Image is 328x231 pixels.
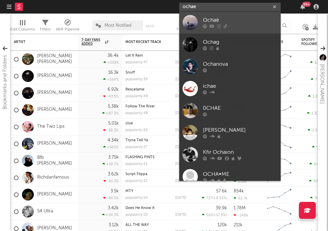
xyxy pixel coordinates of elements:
[203,38,277,46] div: Ochag
[125,71,135,75] a: Snuff
[111,189,119,193] div: 3.5k
[175,145,186,149] div: [DATE]
[175,111,186,115] div: [DATE]
[125,189,186,193] div: MTY
[125,54,143,58] a: Let It Rain
[125,223,186,227] div: ALL THE WAY
[125,40,176,44] div: Most Recent Track
[103,128,119,132] div: -38.3 %
[202,213,227,217] div: ( )
[125,206,186,210] div: Does He Know It
[125,206,155,210] a: Does He Know It
[125,105,186,108] div: Follow The River
[109,223,119,227] div: 3.12k
[216,206,227,210] div: 39.9k
[202,196,227,200] div: ( )
[56,17,79,37] div: A&R Pipeline
[125,122,133,125] a: clue
[37,124,65,130] a: The Two Lips
[175,128,186,132] div: [DATE]
[203,148,277,156] div: Kfir Ochaion
[40,17,51,37] div: Filters
[203,126,277,134] div: [PERSON_NAME]
[175,196,186,200] div: [DATE]
[312,95,322,99] span: 1.29k
[175,94,186,98] div: [DATE]
[202,179,227,183] div: ( )
[234,196,248,201] div: 42.7k
[234,223,242,227] div: 211k
[264,186,295,203] svg: Chart title
[145,24,154,28] button: Save
[175,179,186,183] div: [DATE]
[312,129,321,132] span: 2.33k
[104,23,132,28] span: Most Notified
[125,145,147,149] div: popularity: 27
[103,60,119,65] div: +233 %
[234,213,248,217] div: -148k
[318,64,326,104] div: [PERSON_NAME]
[313,180,320,183] span: 435
[125,155,155,159] a: FLASHING PINTS
[56,25,79,34] div: A&R Pipeline
[103,77,119,82] div: +554 %
[37,141,72,147] a: [PERSON_NAME]
[214,180,226,183] span: +13.3 %
[37,209,53,214] a: 54 Ultra
[102,213,119,217] div: +34.3 %
[179,3,281,11] input: Search for artists
[179,78,281,100] a: ichae
[108,155,119,160] div: 3.75k
[125,54,186,58] div: Let It Rain
[301,38,325,46] div: Spotify Followers
[203,170,277,178] div: OCHA∞ME
[108,121,119,126] div: 5.01k
[103,196,119,200] div: -34.5 %
[125,139,186,142] div: Tryna Tell Ya
[37,175,69,181] a: Richdanfamous
[206,213,212,217] span: 510
[175,78,186,81] div: [DATE]
[125,196,148,200] div: popularity: 54
[108,138,119,143] div: 4.34k
[179,122,281,144] a: [PERSON_NAME]
[179,56,281,78] a: Ochanova
[37,192,72,197] a: [PERSON_NAME]
[125,122,186,125] div: clue
[216,189,227,193] div: 57.6k
[108,70,119,75] div: 16.3k
[81,38,103,46] span: 7-Day Fans Added
[125,71,186,75] div: Snuff
[125,128,148,132] div: popularity: 59
[213,213,226,217] span: +17.8 %
[125,155,186,159] div: FLASHING PINTS
[175,162,186,166] div: [DATE]
[179,144,281,166] a: Kfir Ochaion
[175,61,186,64] div: [DATE]
[125,78,148,81] div: popularity: 39
[37,90,72,96] a: [PERSON_NAME]
[125,61,148,64] div: popularity: 47
[234,189,244,193] div: 854k
[175,213,186,217] div: [DATE]
[125,111,148,115] div: popularity: 48
[125,172,186,176] div: Script Flippa
[103,179,119,183] div: -10.3 %
[10,25,35,34] div: Edit Columns
[125,105,155,108] a: Follow The River
[125,94,148,98] div: popularity: 49
[179,166,281,188] a: OCHA∞ME
[179,34,281,56] a: Ochag
[125,88,144,91] a: Rescatame
[14,40,65,44] div: Artist
[203,104,277,112] div: 0CHAE
[203,60,277,68] div: Ochanova
[264,203,295,220] svg: Chart title
[213,196,226,200] span: +8.51 %
[108,172,119,176] div: 3.62k
[108,104,119,109] div: 5.38k
[125,189,133,193] a: MTY
[125,179,147,183] div: popularity: 32
[206,196,212,200] span: 727
[176,17,227,37] div: 7-Day Fans Added (7-Day Fans Added)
